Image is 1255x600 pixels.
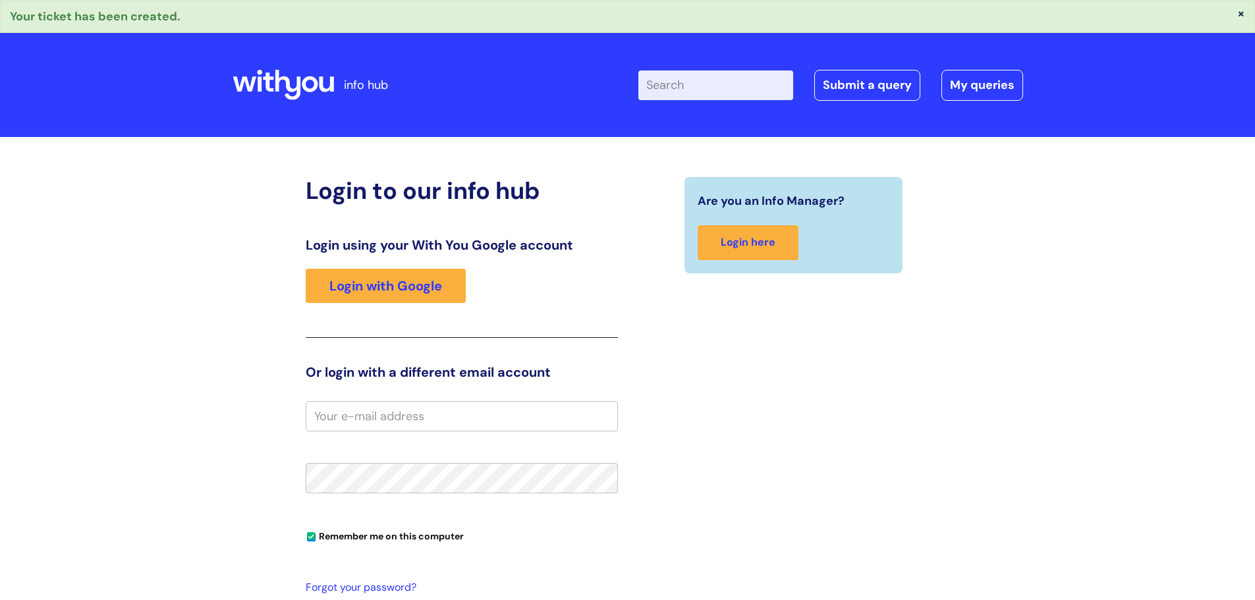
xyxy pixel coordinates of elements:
[306,528,464,542] label: Remember me on this computer
[698,225,798,260] a: Login here
[306,364,618,380] h3: Or login with a different email account
[306,237,618,253] h3: Login using your With You Google account
[638,70,793,99] input: Search
[306,578,611,597] a: Forgot your password?
[1237,7,1245,19] button: ×
[941,70,1023,100] a: My queries
[306,401,618,431] input: Your e-mail address
[698,190,845,211] span: Are you an Info Manager?
[306,177,618,205] h2: Login to our info hub
[344,74,388,95] p: info hub
[306,269,466,303] a: Login with Google
[814,70,920,100] a: Submit a query
[306,525,618,546] div: You can uncheck this option if you're logging in from a shared device
[307,533,316,541] input: Remember me on this computer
